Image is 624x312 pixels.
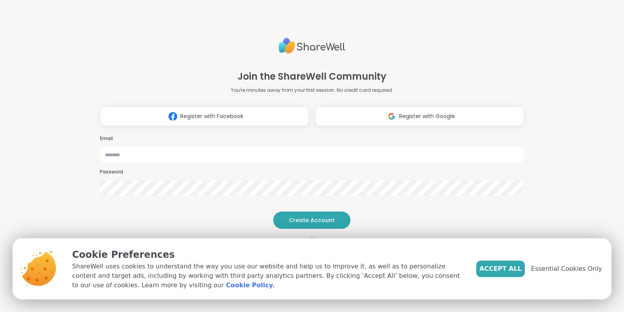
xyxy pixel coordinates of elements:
button: Register with Google [315,106,524,126]
span: Create Account [289,216,335,224]
a: Cookie Policy. [226,281,275,290]
span: or [300,235,324,243]
img: ShareWell Logomark [165,109,180,124]
span: Accept All [479,264,522,274]
h3: Password [100,169,524,175]
p: ShareWell uses cookies to understand the way you use our website and help us to improve it, as we... [72,262,464,290]
h1: Join the ShareWell Community [238,69,386,84]
span: Register with Facebook [180,112,243,120]
span: Register with Google [399,112,455,120]
button: Create Account [273,212,350,229]
button: Register with Facebook [100,106,309,126]
h3: Email [100,135,524,142]
p: Cookie Preferences [72,248,464,262]
span: Essential Cookies Only [531,264,602,274]
p: You're minutes away from your first session. No credit card required. [231,87,393,94]
button: Accept All [476,261,525,277]
img: ShareWell Logo [279,35,345,57]
img: ShareWell Logomark [384,109,399,124]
